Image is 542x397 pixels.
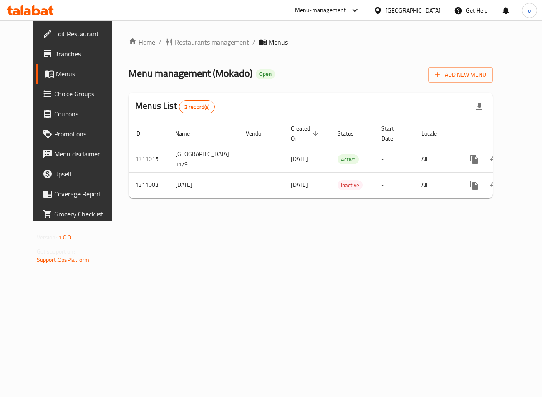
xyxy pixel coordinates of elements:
span: Version: [37,232,57,243]
td: - [375,146,415,172]
nav: breadcrumb [129,37,493,47]
a: Grocery Checklist [36,204,123,224]
span: 1.0.0 [58,232,71,243]
div: Menu-management [295,5,346,15]
div: Active [338,154,359,164]
a: Promotions [36,124,123,144]
div: Export file [469,97,489,117]
span: Inactive [338,181,363,190]
span: Menu management ( Mokado ) [129,64,252,83]
span: Edit Restaurant [54,29,116,39]
td: All [415,172,458,198]
td: 1311003 [129,172,169,198]
li: / [159,37,161,47]
div: Open [256,69,275,79]
span: [DATE] [291,153,308,164]
span: Promotions [54,129,116,139]
span: Created On [291,123,321,143]
span: Choice Groups [54,89,116,99]
span: Open [256,70,275,78]
h2: Menus List [135,100,215,113]
span: Branches [54,49,116,59]
a: Menu disclaimer [36,144,123,164]
span: [DATE] [291,179,308,190]
span: Coupons [54,109,116,119]
span: Vendor [246,128,274,138]
a: Restaurants management [165,37,249,47]
span: Add New Menu [435,70,486,80]
a: Upsell [36,164,123,184]
span: Upsell [54,169,116,179]
span: ID [135,128,151,138]
span: Coverage Report [54,189,116,199]
div: [GEOGRAPHIC_DATA] [386,6,441,15]
span: Locale [421,128,448,138]
td: [DATE] [169,172,239,198]
td: [GEOGRAPHIC_DATA] 11/9 [169,146,239,172]
span: Menus [269,37,288,47]
span: 2 record(s) [179,103,215,111]
a: Support.OpsPlatform [37,254,90,265]
span: Grocery Checklist [54,209,116,219]
span: Name [175,128,201,138]
span: Active [338,155,359,164]
span: Status [338,128,365,138]
a: Branches [36,44,123,64]
span: Menu disclaimer [54,149,116,159]
a: Menus [36,64,123,84]
span: o [528,6,531,15]
a: Choice Groups [36,84,123,104]
a: Coverage Report [36,184,123,204]
button: Change Status [484,149,504,169]
a: Edit Restaurant [36,24,123,44]
span: Get support on: [37,246,75,257]
a: Home [129,37,155,47]
a: Coupons [36,104,123,124]
button: Change Status [484,175,504,195]
td: - [375,172,415,198]
button: more [464,149,484,169]
button: more [464,175,484,195]
li: / [252,37,255,47]
span: Start Date [381,123,405,143]
button: Add New Menu [428,67,493,83]
span: Restaurants management [175,37,249,47]
td: 1311015 [129,146,169,172]
div: Total records count [179,100,215,113]
td: All [415,146,458,172]
span: Menus [56,69,116,79]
